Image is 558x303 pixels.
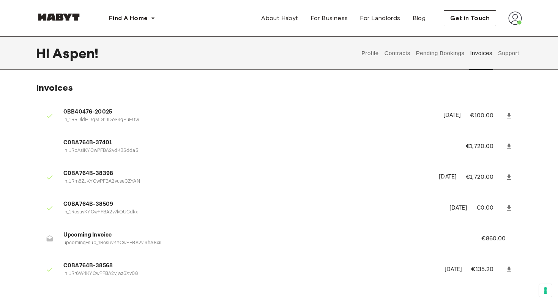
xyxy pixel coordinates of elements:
[63,270,435,278] p: in_1Rr6W4KYCwPFBA2vjwz6Xv08
[103,11,161,26] button: Find A Home
[508,11,522,25] img: avatar
[469,36,493,70] button: Invoices
[466,142,504,151] p: €1,720.00
[359,36,522,70] div: user profile tabs
[449,204,467,213] p: [DATE]
[109,14,148,23] span: Find A Home
[63,200,440,209] span: C0BA764B-38509
[63,117,434,124] p: in_1RRDldHDgMiG1JDoS4gPuE0w
[444,10,496,26] button: Get in Touch
[304,11,354,26] a: For Business
[466,173,504,182] p: €1,720.00
[415,36,465,70] button: Pending Bookings
[439,173,457,181] p: [DATE]
[361,36,380,70] button: Profile
[63,169,430,178] span: C0BA764B-38398
[470,111,504,120] p: €100.00
[63,231,463,240] span: Upcoming Invoice
[63,139,448,147] span: C0BA764B-37401
[36,45,52,61] span: Hi
[36,82,73,93] span: Invoices
[63,209,440,216] p: in_1RosuvKYCwPFBA2v7kOUCdkx
[261,14,298,23] span: About Habyt
[63,240,463,247] p: upcoming+sub_1RosuvKYCwPFBA2vl9hA8xiL
[36,13,82,21] img: Habyt
[443,111,461,120] p: [DATE]
[360,14,400,23] span: For Landlords
[407,11,432,26] a: Blog
[383,36,411,70] button: Contracts
[450,14,490,23] span: Get in Touch
[413,14,426,23] span: Blog
[52,45,98,61] span: Aspen !
[539,284,552,297] button: Your consent preferences for tracking technologies
[311,14,348,23] span: For Business
[497,36,520,70] button: Support
[354,11,406,26] a: For Landlords
[481,234,516,243] p: €860.00
[255,11,304,26] a: About Habyt
[63,262,435,270] span: C0BA764B-38568
[63,147,448,155] p: in_1RbAsIKYCwPFBA2vdKBSdda5
[445,265,462,274] p: [DATE]
[63,178,430,185] p: in_1Rm8ZJKYCwPFBA2vuseCZYAN
[471,265,504,274] p: €135.20
[63,108,434,117] span: 0BB40476-20025
[476,204,504,213] p: €0.00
